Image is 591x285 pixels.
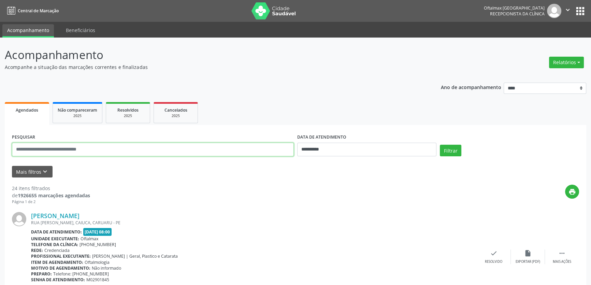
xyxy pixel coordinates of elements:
[12,212,26,226] img: img
[159,113,193,118] div: 2025
[80,242,116,247] span: [PHONE_NUMBER]
[564,6,572,14] i: 
[490,250,498,257] i: check
[440,145,461,156] button: Filtrar
[524,250,532,257] i: insert_drive_file
[485,259,502,264] div: Resolvido
[31,271,52,277] b: Preparo:
[12,199,90,205] div: Página 1 de 2
[565,185,579,199] button: print
[61,24,100,36] a: Beneficiários
[12,185,90,192] div: 24 itens filtrados
[31,242,78,247] b: Telefone da clínica:
[441,83,501,91] p: Ano de acompanhamento
[12,192,90,199] div: de
[558,250,566,257] i: 
[484,5,545,11] div: Oftalmax [GEOGRAPHIC_DATA]
[58,107,97,113] span: Não compareceram
[16,107,38,113] span: Agendados
[31,277,85,283] b: Senha de atendimento:
[553,259,571,264] div: Mais ações
[111,113,145,118] div: 2025
[490,11,545,17] span: Recepcionista da clínica
[2,24,54,38] a: Acompanhamento
[31,259,83,265] b: Item de agendamento:
[5,63,412,71] p: Acompanhe a situação das marcações correntes e finalizadas
[516,259,540,264] div: Exportar (PDF)
[18,192,90,199] strong: 1926655 marcações agendadas
[31,265,90,271] b: Motivo de agendamento:
[568,188,576,196] i: print
[31,236,79,242] b: Unidade executante:
[549,57,584,68] button: Relatórios
[12,132,35,143] label: PESQUISAR
[561,4,574,18] button: 
[31,220,477,226] div: RUA [PERSON_NAME], CAIUCA, CARUARU - PE
[31,212,80,219] a: [PERSON_NAME]
[31,253,91,259] b: Profissional executante:
[297,132,346,143] label: DATA DE ATENDIMENTO
[164,107,187,113] span: Cancelados
[547,4,561,18] img: img
[18,8,59,14] span: Central de Marcação
[117,107,139,113] span: Resolvidos
[58,113,97,118] div: 2025
[83,228,112,236] span: [DATE] 08:00
[53,271,109,277] span: Telefone: [PHONE_NUMBER]
[574,5,586,17] button: apps
[92,265,121,271] span: Não informado
[31,247,43,253] b: Rede:
[81,236,98,242] span: Oftalmax
[86,277,109,283] span: M02901845
[44,247,70,253] span: Credenciada
[85,259,110,265] span: Oftalmologia
[31,229,82,235] b: Data de atendimento:
[12,166,53,178] button: Mais filtroskeyboard_arrow_down
[41,168,49,175] i: keyboard_arrow_down
[5,5,59,16] a: Central de Marcação
[92,253,178,259] span: [PERSON_NAME] | Geral, Plastico e Catarata
[5,46,412,63] p: Acompanhamento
